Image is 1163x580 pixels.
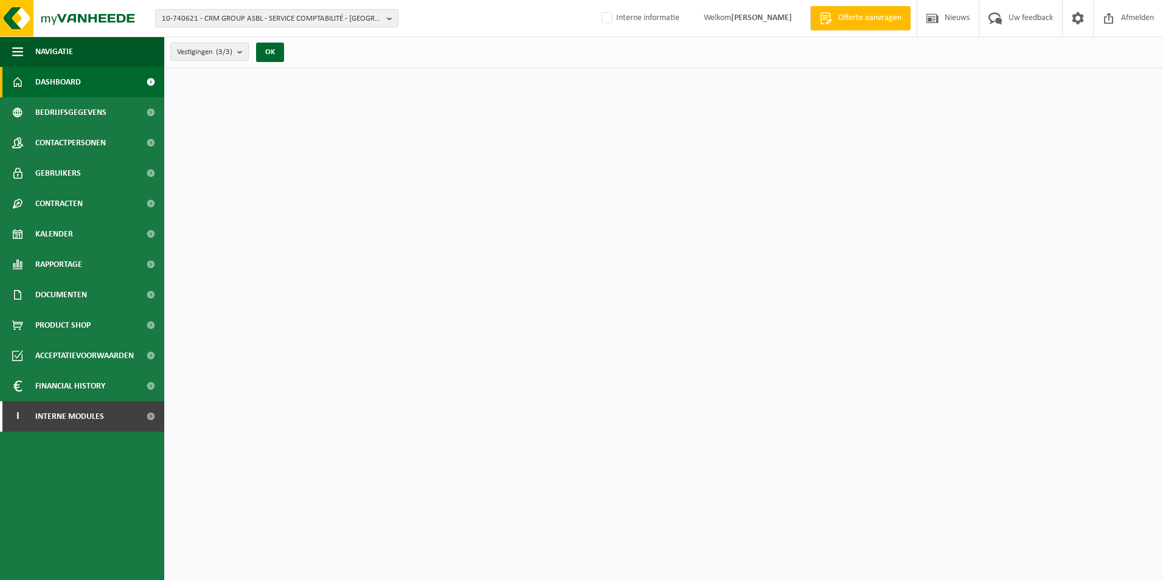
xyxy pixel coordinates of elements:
span: Vestigingen [177,43,232,61]
strong: [PERSON_NAME] [731,13,792,22]
span: Product Shop [35,310,91,340]
span: Gebruikers [35,158,81,188]
button: Vestigingen(3/3) [170,43,249,61]
button: OK [256,43,284,62]
span: Kalender [35,219,73,249]
a: Offerte aanvragen [810,6,911,30]
label: Interne informatie [599,9,679,27]
span: Acceptatievoorwaarden [35,340,134,371]
span: Interne modules [35,401,104,432]
span: Navigatie [35,36,73,67]
span: Financial History [35,371,105,401]
count: (3/3) [216,48,232,56]
span: Contracten [35,188,83,219]
span: 10-740621 - CRM GROUP ASBL - SERVICE COMPTABILITÉ - [GEOGRAPHIC_DATA] [162,10,382,28]
button: 10-740621 - CRM GROUP ASBL - SERVICE COMPTABILITÉ - [GEOGRAPHIC_DATA] [155,9,398,27]
span: I [12,401,23,432]
span: Documenten [35,280,87,310]
span: Offerte aanvragen [835,12,904,24]
span: Bedrijfsgegevens [35,97,106,128]
span: Contactpersonen [35,128,106,158]
span: Dashboard [35,67,81,97]
span: Rapportage [35,249,82,280]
